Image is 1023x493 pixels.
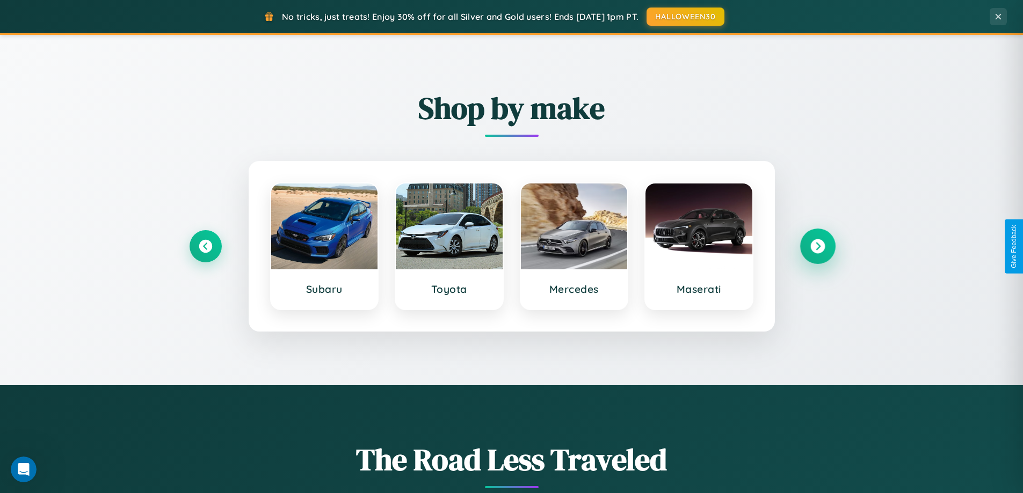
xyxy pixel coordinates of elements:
h3: Maserati [656,283,742,296]
h3: Toyota [407,283,492,296]
iframe: Intercom live chat [11,457,37,482]
span: No tricks, just treats! Enjoy 30% off for all Silver and Gold users! Ends [DATE] 1pm PT. [282,11,639,22]
button: HALLOWEEN30 [647,8,724,26]
h3: Subaru [282,283,367,296]
h3: Mercedes [532,283,617,296]
h2: Shop by make [190,87,834,129]
div: Give Feedback [1010,225,1018,268]
h1: The Road Less Traveled [190,439,834,480]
